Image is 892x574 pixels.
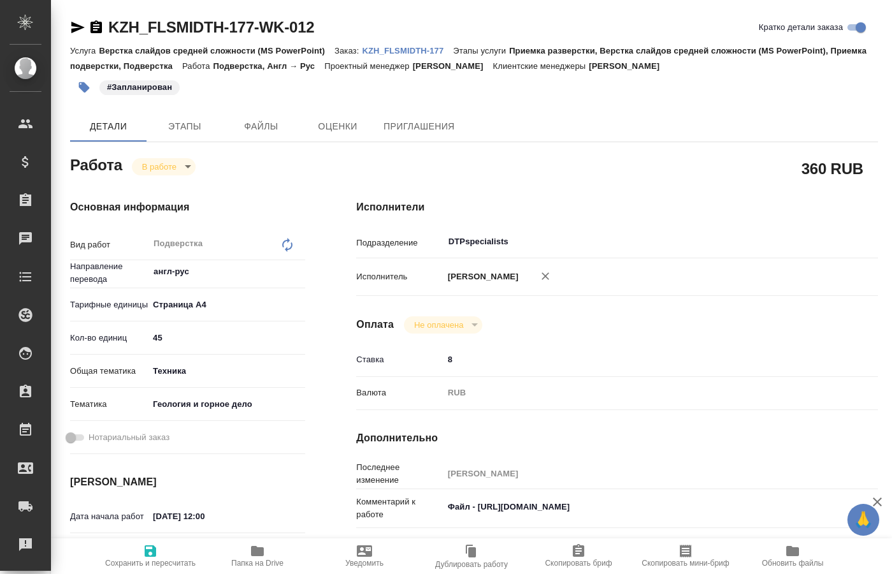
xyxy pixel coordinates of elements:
[70,298,148,311] p: Тарифные единицы
[493,61,589,71] p: Клиентские менеджеры
[70,152,122,175] h2: Работа
[307,119,368,135] span: Оценки
[108,18,314,36] a: KZH_FLSMIDTH-177-WK-012
[70,20,85,35] button: Скопировать ссылку для ЯМессенджера
[435,560,508,569] span: Дублировать работу
[443,350,835,369] input: ✎ Введи что-нибудь
[404,316,482,334] div: В работе
[453,46,509,55] p: Этапы услуги
[762,559,824,568] span: Обновить файлы
[356,270,443,283] p: Исполнитель
[632,538,739,574] button: Скопировать мини-бриф
[70,365,148,378] p: Общая тематика
[311,538,418,574] button: Уведомить
[231,119,292,135] span: Файлы
[182,61,213,71] p: Работа
[531,262,559,290] button: Удалить исполнителя
[98,81,181,92] span: Запланирован
[298,270,301,273] button: Open
[852,506,874,533] span: 🙏
[148,294,305,316] div: Страница А4
[410,320,467,330] button: Не оплачена
[204,538,311,574] button: Папка на Drive
[443,496,835,518] textarea: Файл - [URL][DOMAIN_NAME]
[148,394,305,415] div: Геология и горное дело
[89,431,169,444] span: Нотариальный заказ
[443,464,835,483] input: Пустое поле
[231,559,284,568] span: Папка на Drive
[356,237,443,249] p: Подразделение
[70,475,305,490] h4: [PERSON_NAME]
[148,360,305,382] div: Техника
[589,61,669,71] p: [PERSON_NAME]
[418,538,525,574] button: Дублировать работу
[443,270,519,283] p: [PERSON_NAME]
[356,496,443,521] p: Комментарий к работе
[148,328,305,347] input: ✎ Введи что-нибудь
[413,61,493,71] p: [PERSON_NAME]
[70,200,305,215] h4: Основная информация
[642,559,729,568] span: Скопировать мини-бриф
[138,161,180,172] button: В работе
[213,61,325,71] p: Подверстка, Англ → Рус
[148,507,260,526] input: ✎ Введи что-нибудь
[356,386,443,399] p: Валюта
[70,510,148,523] p: Дата начала работ
[70,239,148,251] p: Вид работ
[356,353,443,366] p: Ставка
[70,73,98,101] button: Добавить тэг
[78,119,139,135] span: Детали
[847,504,879,536] button: 🙏
[334,46,362,55] p: Заказ:
[99,46,334,55] p: Верстка слайдов средней сложности (MS PowerPoint)
[759,21,843,34] span: Кратко детали заказа
[828,240,830,243] button: Open
[70,332,148,344] p: Кол-во единиц
[107,81,172,94] p: #Запланирован
[89,20,104,35] button: Скопировать ссылку
[132,158,196,175] div: В работе
[356,430,878,446] h4: Дополнительно
[739,538,846,574] button: Обновить файлы
[324,61,412,71] p: Проектный менеджер
[356,461,443,487] p: Последнее изменение
[345,559,384,568] span: Уведомить
[356,200,878,215] h4: Исполнители
[384,119,455,135] span: Приглашения
[70,260,148,286] p: Направление перевода
[443,382,835,404] div: RUB
[525,538,632,574] button: Скопировать бриф
[362,46,453,55] p: KZH_FLSMIDTH-177
[97,538,204,574] button: Сохранить и пересчитать
[362,45,453,55] a: KZH_FLSMIDTH-177
[356,317,394,332] h4: Оплата
[802,158,863,179] h2: 360 RUB
[154,119,215,135] span: Этапы
[70,46,99,55] p: Услуга
[545,559,612,568] span: Скопировать бриф
[70,398,148,411] p: Тематика
[105,559,196,568] span: Сохранить и пересчитать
